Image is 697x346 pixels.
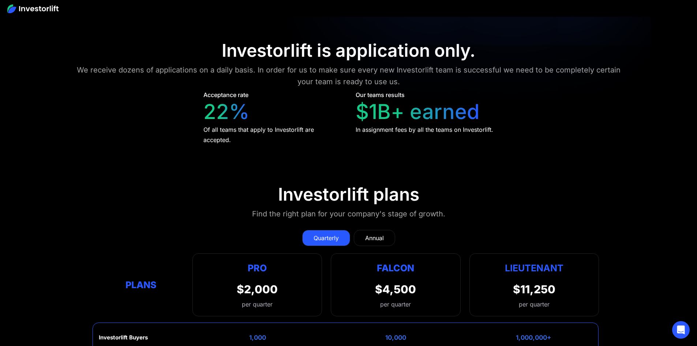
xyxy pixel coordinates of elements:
[516,334,551,341] div: 1,000,000+
[203,90,248,99] div: Acceptance rate
[314,234,339,242] div: Quarterly
[505,263,563,274] strong: Lieutenant
[237,261,278,275] div: Pro
[365,234,384,242] div: Annual
[249,334,266,341] div: 1,000
[356,124,493,135] div: In assignment fees by all the teams on Investorlift.
[380,300,411,309] div: per quarter
[99,334,148,341] div: Investorlift Buyers
[672,321,690,339] div: Open Intercom Messenger
[70,64,627,88] div: We receive dozens of applications on a daily basis. In order for us to make sure every new Invest...
[356,100,480,124] div: $1B+ earned
[278,184,419,205] div: Investorlift plans
[375,283,416,296] div: $4,500
[356,90,405,99] div: Our teams results
[98,278,184,292] div: Plans
[237,300,278,309] div: per quarter
[237,283,278,296] div: $2,000
[203,124,342,145] div: Of all teams that apply to Investorlift are accepted.
[513,283,555,296] div: $11,250
[222,40,475,61] div: Investorlift is application only.
[203,100,250,124] div: 22%
[385,334,406,341] div: 10,000
[519,300,550,309] div: per quarter
[377,261,414,275] div: Falcon
[252,208,445,220] div: Find the right plan for your company's stage of growth.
